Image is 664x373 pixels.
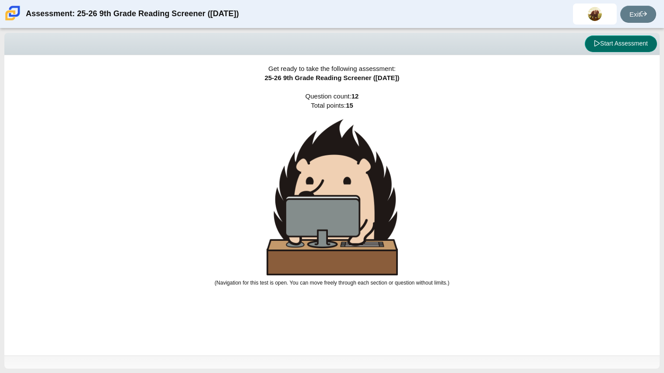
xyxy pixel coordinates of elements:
[620,6,656,23] a: Exit
[268,65,396,72] span: Get ready to take the following assessment:
[214,280,449,286] small: (Navigation for this test is open. You can move freely through each section or question without l...
[267,119,398,275] img: hedgehog-behind-computer-large.png
[4,16,22,24] a: Carmen School of Science & Technology
[264,74,399,81] span: 25-26 9th Grade Reading Screener ([DATE])
[585,35,657,52] button: Start Assessment
[351,92,359,100] b: 12
[588,7,602,21] img: elaiyah.hair.BYonOH
[26,4,239,25] div: Assessment: 25-26 9th Grade Reading Screener ([DATE])
[4,4,22,22] img: Carmen School of Science & Technology
[214,92,449,286] span: Question count: Total points:
[346,102,353,109] b: 15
